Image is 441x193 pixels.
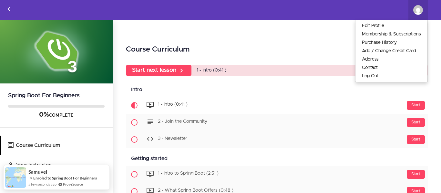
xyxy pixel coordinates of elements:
a: Start 1 - Intro to Spring Boot (2:51 ) [126,166,428,183]
img: samuvelit079@gmail.com [413,5,423,15]
a: Start 3 - Newsletter [126,131,428,148]
div: COMPLETE [8,111,105,119]
span: 1 - Intro to Spring Boot (2:51 ) [158,171,219,176]
span: 3 - Newsletter [158,137,187,141]
svg: Back to courses [5,5,13,13]
div: Getting started [126,151,428,166]
div: Start [407,101,425,110]
span: 1 - Intro (0:41 ) [158,102,188,107]
span: Current item [126,97,143,114]
a: Edit Profile [355,22,427,30]
div: Start [407,170,425,179]
div: Start [407,135,425,144]
a: Log Out [355,72,427,80]
a: Purchase History [355,38,427,47]
img: provesource social proof notification image [5,167,26,188]
span: -> [28,175,33,180]
div: Intro [126,82,428,97]
a: Your Instructor [1,156,113,175]
span: Samuvel [28,169,47,175]
a: Course Curriculum [1,136,113,155]
a: Back to courses [0,0,18,20]
a: Current item Start 1 - Intro (0:41 ) [126,97,428,114]
span: 1 - Intro (0:41 ) [197,68,226,72]
a: Membership & Subscriptions [355,30,427,38]
h2: Course Curriculum [126,44,428,55]
span: 2 - What Spring Boot Offers (0:48 ) [158,188,233,193]
span: a few seconds ago [28,181,56,187]
a: Enroled to Spring Boot For Beginners [33,176,97,180]
a: Address [355,55,427,63]
a: Add / Change Credit Card [355,47,427,55]
a: Start 2 - Join the Community [126,114,428,131]
span: 0% [39,111,49,118]
span: 2 - Join the Community [158,120,207,124]
div: Start [407,118,425,127]
a: Start next lesson [126,65,191,76]
a: ProveSource [63,181,83,187]
a: Contact [355,63,427,72]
